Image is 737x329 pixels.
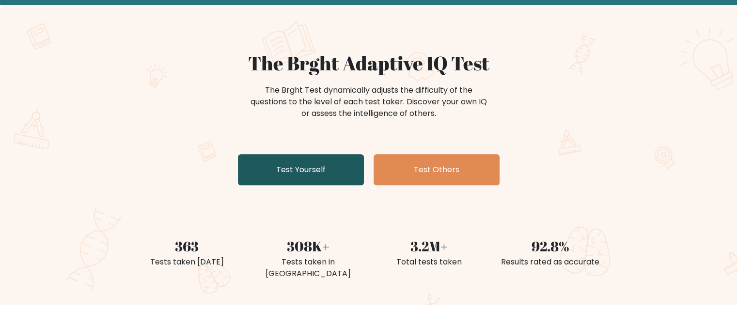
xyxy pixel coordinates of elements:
[238,154,364,185] a: Test Yourself
[253,256,363,280] div: Tests taken in [GEOGRAPHIC_DATA]
[132,51,605,75] h1: The Brght Adaptive IQ Test
[374,154,500,185] a: Test Others
[375,236,484,256] div: 3.2M+
[248,84,490,119] div: The Brght Test dynamically adjusts the difficulty of the questions to the level of each test take...
[132,236,242,256] div: 363
[496,256,605,268] div: Results rated as accurate
[496,236,605,256] div: 92.8%
[375,256,484,268] div: Total tests taken
[132,256,242,268] div: Tests taken [DATE]
[253,236,363,256] div: 308K+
